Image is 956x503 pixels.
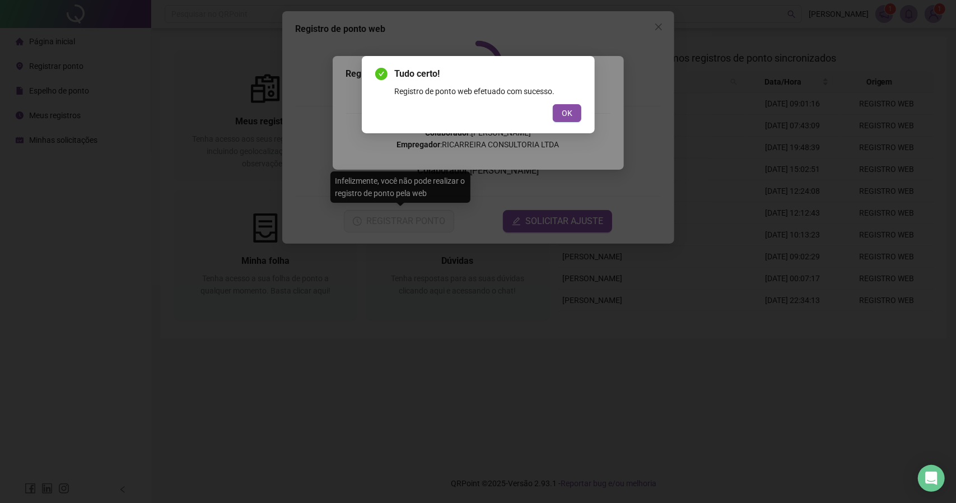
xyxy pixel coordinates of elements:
[918,465,945,492] div: Open Intercom Messenger
[394,85,581,97] div: Registro de ponto web efetuado com sucesso.
[375,68,388,80] span: check-circle
[394,67,581,81] span: Tudo certo!
[562,107,572,119] span: OK
[553,104,581,122] button: OK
